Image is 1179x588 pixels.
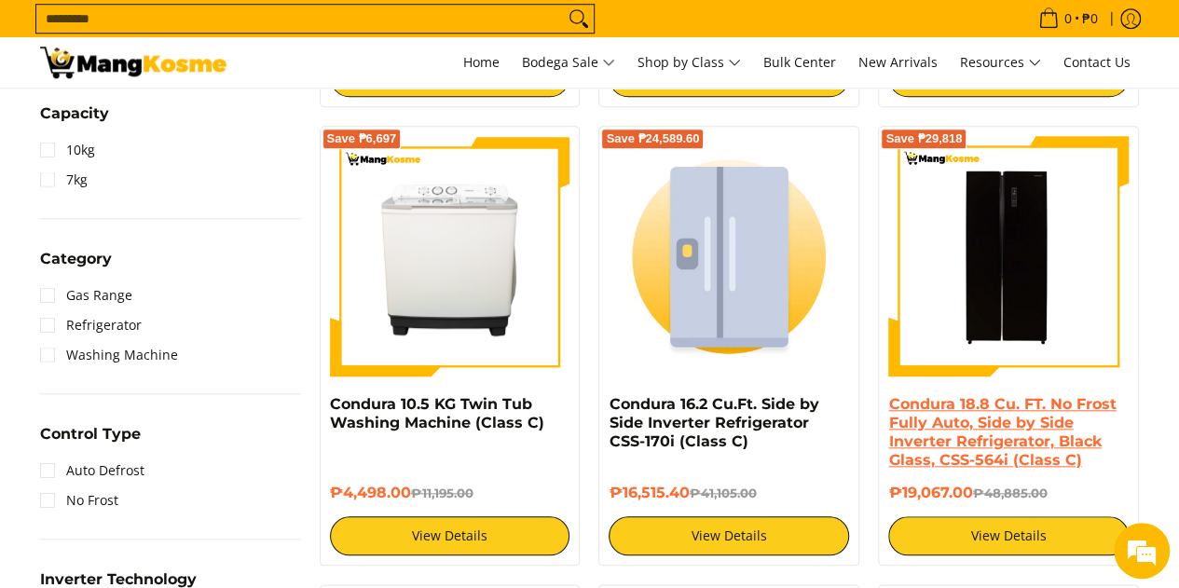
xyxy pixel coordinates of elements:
span: Bodega Sale [522,51,615,75]
h6: ₱4,498.00 [330,484,570,502]
span: Capacity [40,106,109,121]
span: Resources [960,51,1041,75]
div: Minimize live chat window [306,9,350,54]
a: View Details [330,516,570,555]
span: Save ₱24,589.60 [606,133,699,144]
span: Category [40,252,112,267]
div: Chat with us now [97,104,313,129]
span: Save ₱6,697 [327,133,397,144]
span: We're online! [108,175,257,363]
a: Condura 18.8 Cu. FT. No Frost Fully Auto, Side by Side Inverter Refrigerator, Black Glass, CSS-56... [888,395,1116,469]
del: ₱41,105.00 [689,485,756,500]
img: Condura 10.5 KG Twin Tub Washing Machine (Class C) [330,136,570,376]
a: Home [454,37,509,88]
del: ₱11,195.00 [411,485,473,500]
span: Home [463,53,500,71]
a: Auto Defrost [40,456,144,485]
h6: ₱16,515.40 [609,484,849,502]
textarea: Type your message and hit 'Enter' [9,390,355,456]
a: View Details [888,516,1129,555]
a: No Frost [40,485,118,515]
span: Save ₱29,818 [885,133,962,144]
h6: ₱19,067.00 [888,484,1129,502]
a: Bulk Center [754,37,845,88]
a: Condura 10.5 KG Twin Tub Washing Machine (Class C) [330,395,544,431]
del: ₱48,885.00 [972,485,1047,500]
span: New Arrivals [858,53,938,71]
span: ₱0 [1079,12,1101,25]
a: New Arrivals [849,37,947,88]
summary: Open [40,427,141,456]
img: Condura 16.2 Cu.Ft. Side by Side Inverter Refrigerator CSS-170i (Class C) [609,136,849,376]
a: Contact Us [1054,37,1140,88]
span: 0 [1062,12,1075,25]
span: Inverter Technology [40,572,197,587]
button: Search [564,5,594,33]
summary: Open [40,106,109,135]
summary: Open [40,252,112,280]
a: Gas Range [40,280,132,310]
span: Contact Us [1063,53,1131,71]
a: Resources [951,37,1050,88]
a: Washing Machine [40,340,178,370]
a: Condura 16.2 Cu.Ft. Side by Side Inverter Refrigerator CSS-170i (Class C) [609,395,818,450]
span: Control Type [40,427,141,442]
a: View Details [609,516,849,555]
img: Class C Home &amp; Business Appliances: Up to 70% Off l Mang Kosme [40,47,226,78]
a: Shop by Class [628,37,750,88]
a: Refrigerator [40,310,142,340]
span: Bulk Center [763,53,836,71]
nav: Main Menu [245,37,1140,88]
a: 7kg [40,165,88,195]
span: Shop by Class [637,51,741,75]
a: Bodega Sale [513,37,624,88]
a: 10kg [40,135,95,165]
img: Condura 18.8 Cu. FT. No Frost Fully Auto, Side by Side Inverter Refrigerator, Black Glass, CSS-56... [888,136,1129,376]
span: • [1033,8,1104,29]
